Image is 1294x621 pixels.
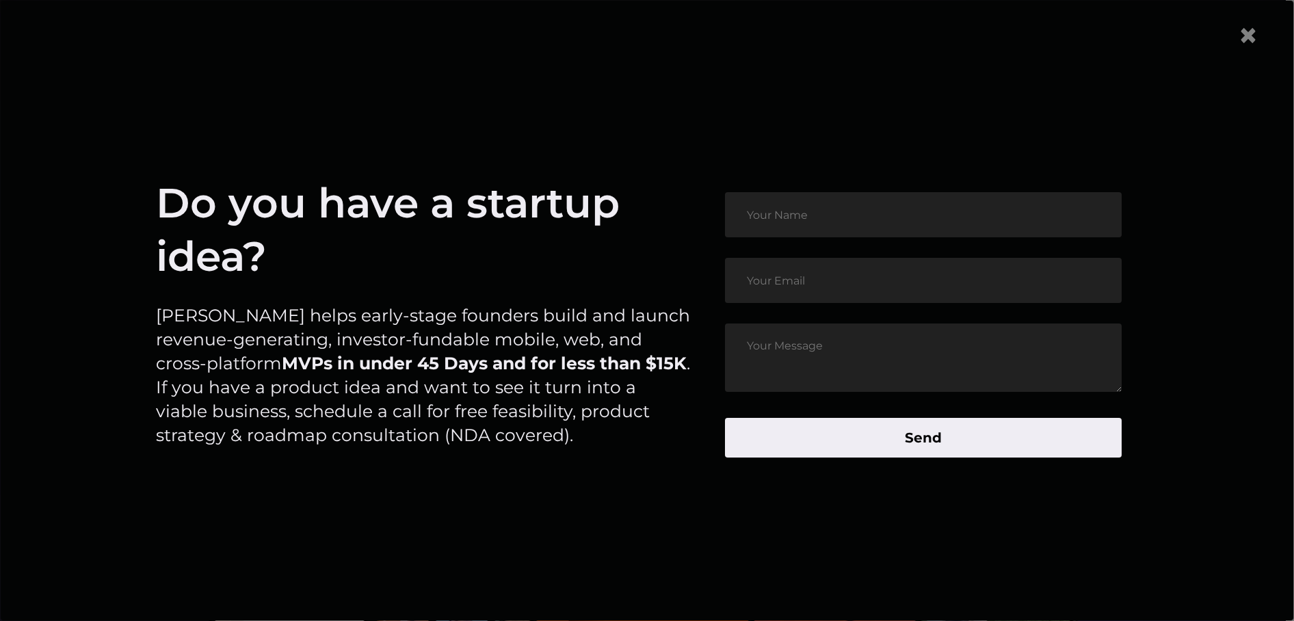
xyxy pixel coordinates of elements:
input: Your Email [725,258,1122,303]
strong: MVPs in under 45 Days and for less than $15K [282,353,687,373]
p: [PERSON_NAME] helps early-stage founders build and launch revenue-generating, investor-fundable m... [156,304,691,447]
h1: Do you have a startup idea? [156,176,691,283]
span: × [1238,14,1258,56]
button: Close [1227,8,1269,64]
button: Send [725,418,1122,458]
input: Your Name [725,192,1122,237]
